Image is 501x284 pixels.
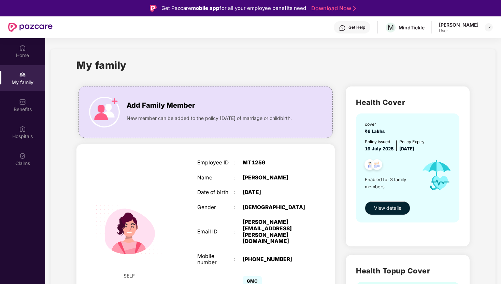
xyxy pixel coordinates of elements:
div: Date of birth [197,189,233,196]
div: Name [197,175,233,181]
div: cover [365,121,388,127]
div: : [233,204,243,211]
span: View details [374,204,401,212]
img: svg+xml;base64,PHN2ZyB4bWxucz0iaHR0cDovL3d3dy53My5vcmcvMjAwMC9zdmciIHdpZHRoPSI0OC45NDMiIGhlaWdodD... [361,157,378,174]
img: svg+xml;base64,PHN2ZyB3aWR0aD0iMjAiIGhlaWdodD0iMjAiIHZpZXdCb3g9IjAgMCAyMCAyMCIgZmlsbD0ibm9uZSIgeG... [19,71,26,78]
div: Email ID [197,229,233,235]
span: ₹6 Lakhs [365,129,388,134]
div: Gender [197,204,233,211]
div: Policy Expiry [399,138,425,145]
div: MT1256 [243,160,306,166]
img: svg+xml;base64,PHN2ZyB4bWxucz0iaHR0cDovL3d3dy53My5vcmcvMjAwMC9zdmciIHdpZHRoPSIyMjQiIGhlaWdodD0iMT... [87,187,172,272]
img: svg+xml;base64,PHN2ZyBpZD0iQmVuZWZpdHMiIHhtbG5zPSJodHRwOi8vd3d3LnczLm9yZy8yMDAwL3N2ZyIgd2lkdGg9Ij... [19,98,26,105]
div: : [233,229,243,235]
img: Logo [150,5,157,12]
div: User [439,28,478,33]
a: Download Now [311,5,354,12]
span: Enabled for 3 family members [365,176,415,190]
div: [PHONE_NUMBER] [243,256,306,263]
span: [DATE] [399,146,414,151]
span: New member can be added to the policy [DATE] of marriage or childbirth. [127,114,292,122]
div: : [233,256,243,263]
div: [DEMOGRAPHIC_DATA] [243,204,306,211]
img: svg+xml;base64,PHN2ZyBpZD0iSG9tZSIgeG1sbnM9Imh0dHA6Ly93d3cudzMub3JnLzIwMDAvc3ZnIiB3aWR0aD0iMjAiIG... [19,44,26,51]
div: MindTickle [399,24,425,31]
h2: Health Cover [356,97,459,108]
div: [PERSON_NAME] [439,22,478,28]
div: Get Help [348,25,365,30]
span: SELF [124,272,135,280]
button: View details [365,201,410,215]
img: icon [89,97,120,127]
span: 19 July 2025 [365,146,393,151]
img: icon [416,152,458,198]
div: [DATE] [243,189,306,196]
h1: My family [76,57,127,73]
strong: mobile app [191,5,219,11]
div: Policy issued [365,138,393,145]
div: [PERSON_NAME][EMAIL_ADDRESS][PERSON_NAME][DOMAIN_NAME] [243,219,306,244]
div: : [233,175,243,181]
div: Get Pazcare for all your employee benefits need [161,4,306,12]
div: Mobile number [197,253,233,266]
img: svg+xml;base64,PHN2ZyB4bWxucz0iaHR0cDovL3d3dy53My5vcmcvMjAwMC9zdmciIHdpZHRoPSI0OC45NDMiIGhlaWdodD... [369,157,385,174]
div: Employee ID [197,160,233,166]
img: svg+xml;base64,PHN2ZyBpZD0iSG9zcGl0YWxzIiB4bWxucz0iaHR0cDovL3d3dy53My5vcmcvMjAwMC9zdmciIHdpZHRoPS... [19,125,26,132]
img: svg+xml;base64,PHN2ZyBpZD0iRHJvcGRvd24tMzJ4MzIiIHhtbG5zPSJodHRwOi8vd3d3LnczLm9yZy8yMDAwL3N2ZyIgd2... [486,25,491,30]
span: Add Family Member [127,100,195,111]
span: M [388,23,394,31]
img: svg+xml;base64,PHN2ZyBpZD0iSGVscC0zMngzMiIgeG1sbnM9Imh0dHA6Ly93d3cudzMub3JnLzIwMDAvc3ZnIiB3aWR0aD... [339,25,346,31]
img: Stroke [353,5,356,12]
img: svg+xml;base64,PHN2ZyBpZD0iQ2xhaW0iIHhtbG5zPSJodHRwOi8vd3d3LnczLm9yZy8yMDAwL3N2ZyIgd2lkdGg9IjIwIi... [19,152,26,159]
img: New Pazcare Logo [8,23,53,32]
div: : [233,160,243,166]
h2: Health Topup Cover [356,265,459,276]
div: [PERSON_NAME] [243,175,306,181]
div: : [233,189,243,196]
